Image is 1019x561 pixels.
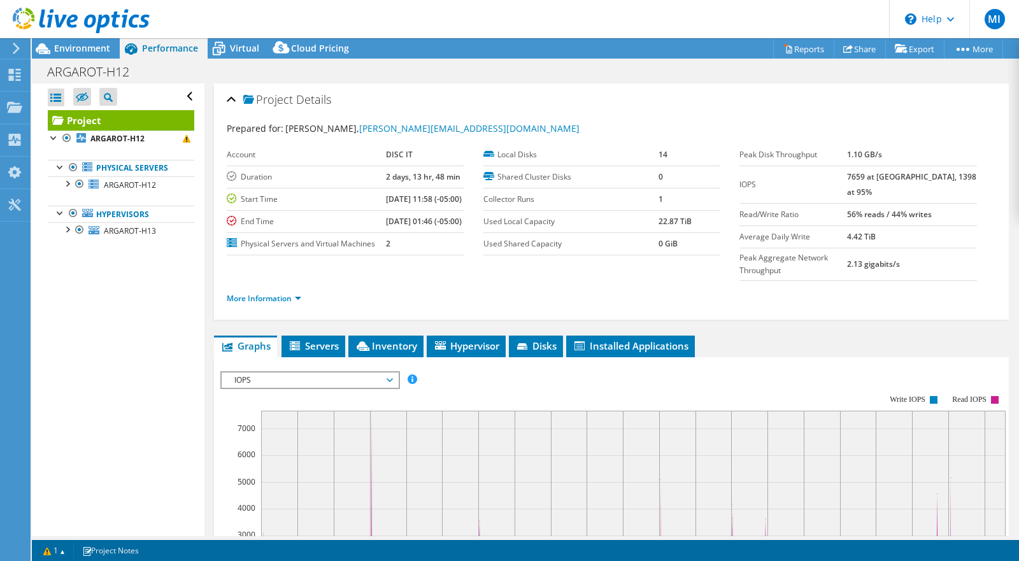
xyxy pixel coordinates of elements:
[739,208,846,221] label: Read/Write Ratio
[739,252,846,277] label: Peak Aggregate Network Throughput
[890,395,925,404] text: Write IOPS
[847,209,932,220] b: 56% reads / 44% writes
[483,193,659,206] label: Collector Runs
[659,171,663,182] b: 0
[847,231,876,242] b: 4.42 TiB
[386,194,462,204] b: [DATE] 11:58 (-05:00)
[659,194,663,204] b: 1
[659,238,678,249] b: 0 GiB
[291,42,349,54] span: Cloud Pricing
[48,206,194,222] a: Hypervisors
[220,339,271,352] span: Graphs
[847,171,976,197] b: 7659 at [GEOGRAPHIC_DATA], 1398 at 95%
[483,171,659,183] label: Shared Cluster Disks
[573,339,688,352] span: Installed Applications
[238,449,255,460] text: 6000
[227,171,386,183] label: Duration
[238,476,255,487] text: 5000
[285,122,580,134] span: [PERSON_NAME],
[739,148,846,161] label: Peak Disk Throughput
[739,178,846,191] label: IOPS
[227,215,386,228] label: End Time
[659,149,667,160] b: 14
[48,160,194,176] a: Physical Servers
[834,39,886,59] a: Share
[944,39,1003,59] a: More
[48,131,194,147] a: ARGAROT-H12
[659,216,692,227] b: 22.87 TiB
[104,180,156,190] span: ARGAROT-H12
[288,339,339,352] span: Servers
[73,543,148,558] a: Project Notes
[41,65,149,79] h1: ARGAROT-H12
[985,9,1005,29] span: MI
[238,529,255,540] text: 3000
[885,39,944,59] a: Export
[386,216,462,227] b: [DATE] 01:46 (-05:00)
[847,259,900,269] b: 2.13 gigabits/s
[54,42,110,54] span: Environment
[773,39,834,59] a: Reports
[48,176,194,193] a: ARGAROT-H12
[238,502,255,513] text: 4000
[48,222,194,239] a: ARGAROT-H13
[227,293,301,304] a: More Information
[142,42,198,54] span: Performance
[104,225,156,236] span: ARGAROT-H13
[34,543,74,558] a: 1
[227,122,283,134] label: Prepared for:
[48,110,194,131] a: Project
[230,42,259,54] span: Virtual
[386,171,460,182] b: 2 days, 13 hr, 48 min
[847,149,882,160] b: 1.10 GB/s
[483,238,659,250] label: Used Shared Capacity
[953,395,987,404] text: Read IOPS
[228,373,392,388] span: IOPS
[227,148,386,161] label: Account
[483,215,659,228] label: Used Local Capacity
[386,149,413,160] b: DISC IT
[386,238,390,249] b: 2
[90,133,145,144] b: ARGAROT-H12
[243,94,293,106] span: Project
[739,231,846,243] label: Average Daily Write
[227,193,386,206] label: Start Time
[483,148,659,161] label: Local Disks
[905,13,916,25] svg: \n
[433,339,499,352] span: Hypervisor
[238,423,255,434] text: 7000
[515,339,557,352] span: Disks
[227,238,386,250] label: Physical Servers and Virtual Machines
[296,92,331,107] span: Details
[359,122,580,134] a: [PERSON_NAME][EMAIL_ADDRESS][DOMAIN_NAME]
[355,339,417,352] span: Inventory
